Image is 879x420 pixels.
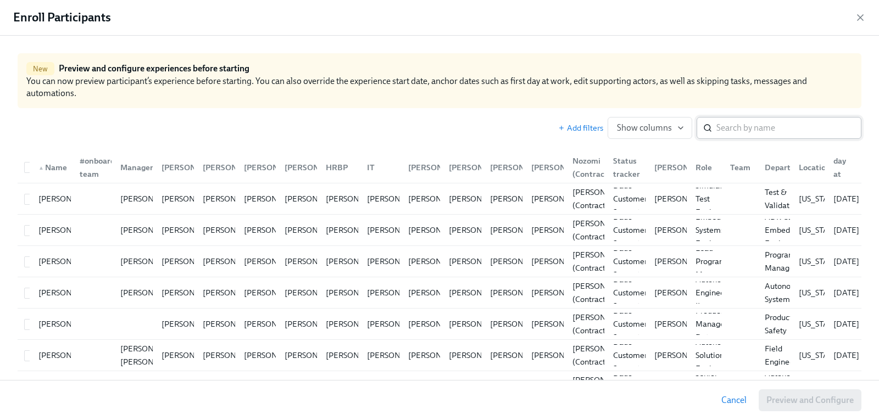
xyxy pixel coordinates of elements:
div: [PERSON_NAME] [404,255,477,268]
div: [PERSON_NAME] [444,161,519,174]
div: [PERSON_NAME] [486,223,559,237]
div: Intern, Product Management Data Features [691,291,748,357]
div: [PERSON_NAME] (Contractor) [568,248,641,275]
div: [PERSON_NAME] [486,192,559,205]
div: [PERSON_NAME] [527,317,600,331]
div: Role [687,156,721,178]
div: [PERSON_NAME] [481,156,522,178]
div: [PERSON_NAME] [116,286,189,299]
div: Dado Customer Support [609,335,652,375]
div: Field Engineering [760,342,812,368]
div: [DATE] [829,317,864,331]
button: Show columns [608,117,692,139]
div: [PERSON_NAME] [157,286,230,299]
div: [PERSON_NAME] [363,286,436,299]
div: HRBP [321,161,358,174]
div: [PERSON_NAME] (Contractor) [568,217,641,243]
div: [PERSON_NAME] [280,161,354,174]
div: Program Management [760,248,817,275]
div: [PERSON_NAME] (Contractor) [568,186,641,212]
div: [PERSON_NAME] [321,317,394,331]
span: Add filters [558,122,603,133]
div: Name [34,161,71,174]
div: [PERSON_NAME] [444,223,518,237]
div: [PERSON_NAME] [321,192,394,205]
div: [PERSON_NAME] [198,317,271,331]
div: [PERSON_NAME] [363,255,436,268]
div: [PERSON_NAME] [157,223,230,237]
div: [PERSON_NAME] [34,317,107,331]
div: [PERSON_NAME][PERSON_NAME] [PERSON_NAME][PERSON_NAME][PERSON_NAME][PERSON_NAME][PERSON_NAME][PERS... [18,340,861,371]
div: [PERSON_NAME] [527,286,600,299]
div: [PERSON_NAME] [646,156,687,178]
div: [PERSON_NAME] [157,317,230,331]
div: [PERSON_NAME] [280,286,353,299]
div: [PERSON_NAME] [240,286,313,299]
div: Manager [112,156,153,178]
div: [PERSON_NAME] [486,349,559,362]
div: [PERSON_NAME] [198,286,271,299]
div: [PERSON_NAME] [34,255,107,268]
div: HRBP [317,156,358,178]
div: Autonomy Engineer II [691,273,737,312]
div: [PERSON_NAME] (Contractor) [568,311,641,337]
div: #onboarding-team [75,154,133,181]
div: [PERSON_NAME] [486,286,559,299]
div: [PERSON_NAME] [650,286,723,299]
div: [PERSON_NAME] [527,223,600,237]
div: [PERSON_NAME] [157,192,230,205]
div: [PERSON_NAME] [157,161,231,174]
div: [PERSON_NAME] [34,286,107,299]
div: [PERSON_NAME] [404,192,477,205]
div: [PERSON_NAME] [650,223,723,237]
div: [PERSON_NAME] [444,192,518,205]
div: Product Safety [760,311,797,337]
div: [PERSON_NAME] [280,223,353,237]
div: [PERSON_NAME] (Contractor) [568,279,641,306]
div: [DATE] [829,192,864,205]
div: [PERSON_NAME] [650,317,723,331]
div: [PERSON_NAME] [34,349,107,362]
div: [PERSON_NAME] [440,156,481,178]
div: [PERSON_NAME] [240,223,313,237]
div: Nozomi (Contractor) [568,154,622,181]
div: [PERSON_NAME] [486,161,560,174]
div: Test & Validation [760,186,805,212]
div: [PERSON_NAME] [198,255,271,268]
div: [PERSON_NAME] [280,255,353,268]
div: [PERSON_NAME] [486,317,559,331]
div: [PERSON_NAME] [650,192,723,205]
div: ▲Name [30,156,71,178]
div: Status tracker [609,154,646,181]
button: Cancel [714,389,754,411]
div: [PERSON_NAME] [34,192,107,205]
div: [PERSON_NAME][PERSON_NAME][PERSON_NAME][PERSON_NAME][PERSON_NAME][PERSON_NAME][PERSON_NAME][PERSO... [18,371,861,402]
div: [PERSON_NAME] [157,255,230,268]
div: [PERSON_NAME] [650,255,723,268]
div: Embedded Systems Engineer II [691,210,738,250]
span: Show columns [617,122,683,133]
div: [US_STATE] [794,223,844,237]
div: Dado Customer Support [609,304,652,344]
div: First day at work [829,141,859,194]
div: [PERSON_NAME] [280,349,353,362]
div: [PERSON_NAME] [157,349,230,362]
div: [PERSON_NAME][PERSON_NAME][PERSON_NAME][PERSON_NAME][PERSON_NAME][PERSON_NAME][PERSON_NAME][PERSO... [18,277,861,309]
div: Field Autonomy Solutions Engineer II [691,322,737,388]
div: [PERSON_NAME] [444,349,518,362]
div: [PERSON_NAME] [522,156,564,178]
div: [PERSON_NAME] [527,161,601,174]
div: [PERSON_NAME] [198,349,271,362]
div: [PERSON_NAME] [240,317,313,331]
div: [PERSON_NAME] [240,161,314,174]
div: Location [790,156,825,178]
div: [PERSON_NAME] [198,192,271,205]
div: [PERSON_NAME] [34,223,107,237]
div: [DATE] [829,223,864,237]
h6: Preview and configure experiences before starting [59,63,249,75]
div: [PERSON_NAME] [444,317,518,331]
div: [US_STATE] [794,286,844,299]
div: [PERSON_NAME] [444,286,518,299]
div: [PERSON_NAME] [363,192,436,205]
div: Simulation Test Engineer II [691,179,738,219]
